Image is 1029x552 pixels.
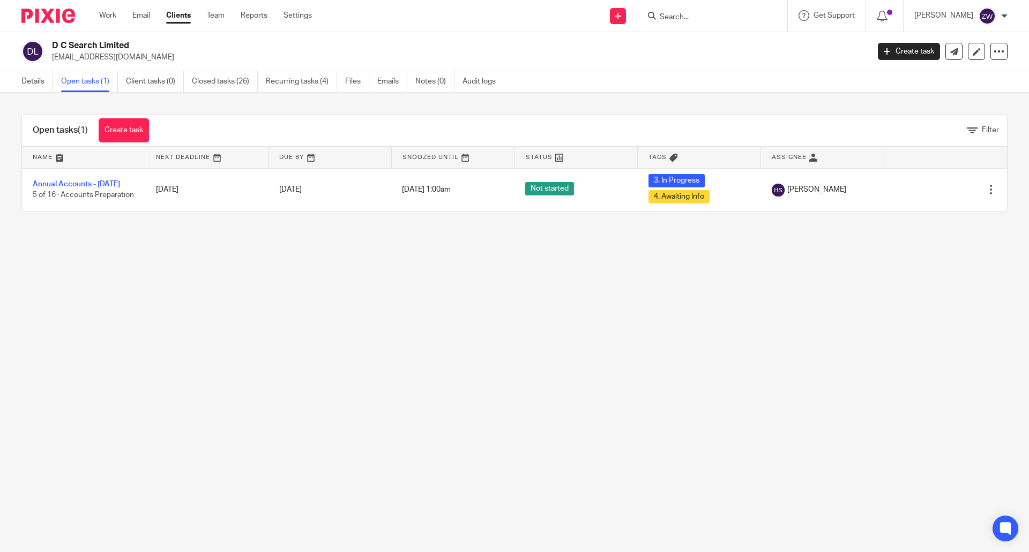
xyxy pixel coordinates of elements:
p: [EMAIL_ADDRESS][DOMAIN_NAME] [52,52,862,63]
a: Create task [878,43,940,60]
a: Reports [241,10,267,21]
a: Emails [377,71,407,92]
span: Filter [982,126,999,134]
span: Tags [648,154,667,160]
span: (1) [78,126,88,134]
a: Open tasks (1) [61,71,118,92]
span: [PERSON_NAME] [787,184,846,195]
h2: D C Search Limited [52,40,700,51]
span: [DATE] [279,186,302,193]
p: [PERSON_NAME] [914,10,973,21]
h1: Open tasks [33,125,88,136]
a: Closed tasks (26) [192,71,258,92]
img: Pixie [21,9,75,23]
a: Details [21,71,53,92]
a: Team [207,10,225,21]
span: 3. In Progress [648,174,705,187]
a: Clients [166,10,191,21]
td: [DATE] [145,168,269,211]
a: Files [345,71,369,92]
span: Status [526,154,553,160]
img: svg%3E [979,7,996,25]
a: Email [132,10,150,21]
a: Annual Accounts - [DATE] [33,180,120,188]
a: Create task [99,118,149,142]
a: Client tasks (0) [126,71,184,92]
img: svg%3E [772,184,785,196]
span: Not started [525,182,574,195]
span: Get Support [814,12,855,19]
span: Snoozed Until [402,154,459,160]
a: Recurring tasks (4) [266,71,337,92]
span: [DATE] 1:00am [402,186,451,193]
a: Work [99,10,116,21]
input: Search [659,13,755,22]
a: Notes (0) [415,71,454,92]
span: 5 of 16 · Accounts Preparation [33,192,134,199]
span: 4. Awaiting Info [648,190,710,203]
a: Settings [284,10,312,21]
img: svg%3E [21,40,44,63]
a: Audit logs [463,71,504,92]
